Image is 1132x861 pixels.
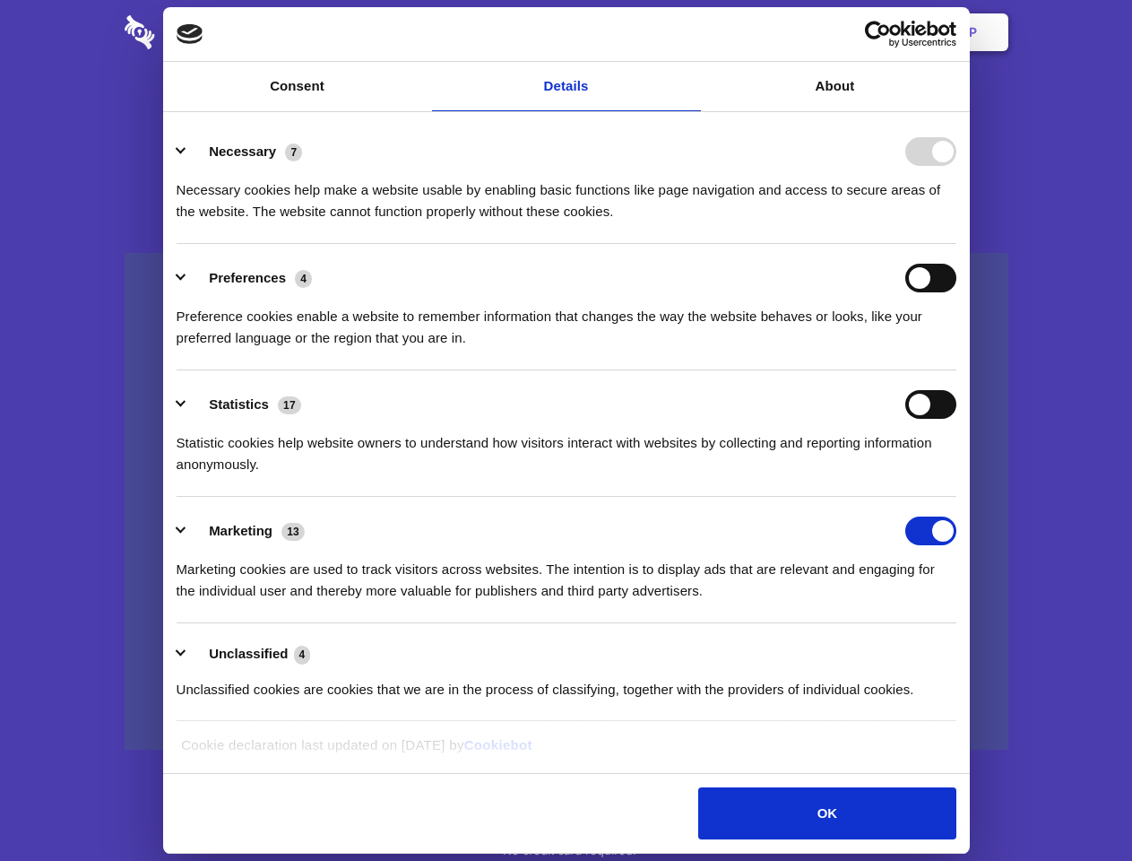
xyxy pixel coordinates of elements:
button: Statistics (17) [177,390,313,419]
div: Necessary cookies help make a website usable by enabling basic functions like page navigation and... [177,166,956,222]
button: Necessary (7) [177,137,314,166]
a: Consent [163,62,432,111]
button: Marketing (13) [177,517,316,545]
a: Details [432,62,701,111]
span: 17 [278,396,301,414]
a: Cookiebot [464,737,532,752]
a: Wistia video thumbnail [125,253,1008,751]
a: Usercentrics Cookiebot - opens in a new window [799,21,956,48]
div: Statistic cookies help website owners to understand how visitors interact with websites by collec... [177,419,956,475]
h1: Eliminate Slack Data Loss. [125,81,1008,145]
a: Pricing [526,4,604,60]
label: Preferences [209,270,286,285]
span: 4 [295,270,312,288]
button: OK [698,787,955,839]
div: Unclassified cookies are cookies that we are in the process of classifying, together with the pro... [177,665,956,700]
div: Marketing cookies are used to track visitors across websites. The intention is to display ads tha... [177,545,956,602]
a: About [701,62,970,111]
iframe: Drift Widget Chat Controller [1042,771,1110,839]
img: logo-wordmark-white-trans-d4663122ce5f474addd5e946df7df03e33cb6a1c49d2221995e7729f52c070b2.svg [125,15,278,49]
a: Login [813,4,891,60]
button: Preferences (4) [177,264,324,292]
button: Unclassified (4) [177,643,322,665]
span: 13 [281,523,305,541]
h4: Auto-redaction of sensitive data, encrypted data sharing and self-destructing private chats. Shar... [125,163,1008,222]
div: Preference cookies enable a website to remember information that changes the way the website beha... [177,292,956,349]
img: logo [177,24,203,44]
span: 7 [285,143,302,161]
div: Cookie declaration last updated on [DATE] by [168,735,964,770]
label: Statistics [209,396,269,412]
a: Contact [727,4,809,60]
label: Necessary [209,143,276,159]
label: Marketing [209,523,272,538]
span: 4 [294,646,311,664]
